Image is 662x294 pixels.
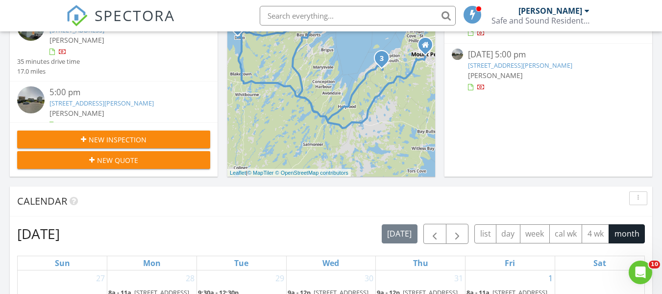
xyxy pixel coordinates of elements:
a: Wednesday [320,256,341,270]
button: week [520,224,550,243]
button: day [496,224,520,243]
div: 30 Dannic Pl, Conception Bay South, NL A1X 7X5 [382,58,388,64]
button: month [609,224,645,243]
div: [PERSON_NAME] [518,6,582,16]
a: Go to August 1, 2025 [546,270,555,286]
a: Leaflet [230,170,246,176]
img: streetview [452,49,463,60]
a: 1:30 pm [STREET_ADDRESS] [PERSON_NAME] 35 minutes drive time 17.0 miles [17,13,210,76]
div: 7 Moores Drive, Mount Pearl NL A1N 2M1 [425,45,431,51]
span: Calendar [17,194,67,208]
a: [STREET_ADDRESS][PERSON_NAME] [49,99,154,107]
a: Go to July 30, 2025 [363,270,375,286]
i: 3 [380,55,384,62]
button: cal wk [549,224,583,243]
button: list [474,224,496,243]
a: 5:00 pm [STREET_ADDRESS][PERSON_NAME] [PERSON_NAME] 1 hours and 7 minutes drive time 45.6 miles [17,86,210,149]
a: © OpenStreetMap contributors [275,170,348,176]
a: SPECTORA [66,13,175,34]
a: Saturday [591,256,608,270]
div: 39 Front Rd, Dildo, NL A0B 1P0 [238,26,244,31]
span: New Quote [97,155,138,165]
a: [STREET_ADDRESS][PERSON_NAME] [468,61,572,70]
a: Sunday [53,256,72,270]
div: | [227,169,351,177]
a: Go to July 27, 2025 [94,270,107,286]
button: New Quote [17,151,210,169]
a: Go to July 28, 2025 [184,270,196,286]
div: 5:00 pm [49,86,195,99]
a: Go to July 29, 2025 [273,270,286,286]
iframe: Intercom live chat [629,261,652,284]
button: New Inspection [17,131,210,148]
input: Search everything... [260,6,456,26]
a: Go to July 31, 2025 [452,270,465,286]
span: 10 [649,261,660,268]
button: 4 wk [582,224,609,243]
a: © MapTiler [247,170,274,176]
a: Monday [141,256,163,270]
img: streetview [17,86,45,114]
div: Safe and Sound Residential Inspection Ltd. [491,16,589,26]
button: Next month [446,224,469,244]
a: Friday [503,256,517,270]
a: [DATE] 5:00 pm [STREET_ADDRESS][PERSON_NAME] [PERSON_NAME] [452,49,645,92]
div: [DATE] 5:00 pm [468,49,629,61]
div: 17.0 miles [17,67,80,76]
span: [PERSON_NAME] [49,108,104,118]
span: [PERSON_NAME] [49,35,104,45]
span: [PERSON_NAME] [468,71,523,80]
button: [DATE] [382,224,417,243]
div: 35 minutes drive time [17,57,80,66]
a: [STREET_ADDRESS] [49,26,104,34]
button: Previous month [423,224,446,244]
img: The Best Home Inspection Software - Spectora [66,5,88,27]
a: Thursday [411,256,430,270]
h2: [DATE] [17,224,60,243]
span: SPECTORA [95,5,175,26]
a: Tuesday [232,256,250,270]
span: New Inspection [89,134,147,145]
